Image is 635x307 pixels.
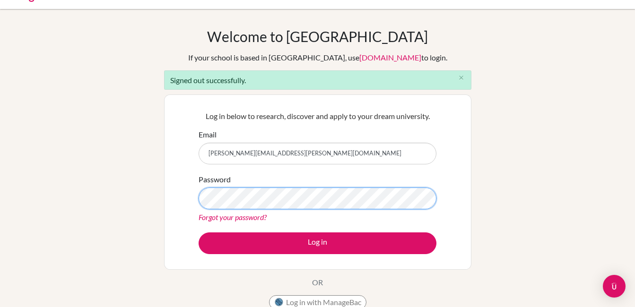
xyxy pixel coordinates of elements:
label: Password [199,174,231,185]
button: Close [452,71,471,85]
div: Signed out successfully. [164,70,471,90]
p: Log in below to research, discover and apply to your dream university. [199,111,436,122]
label: Email [199,129,217,140]
div: If your school is based in [GEOGRAPHIC_DATA], use to login. [188,52,447,63]
p: OR [312,277,323,288]
h1: Welcome to [GEOGRAPHIC_DATA] [207,28,428,45]
div: Open Intercom Messenger [603,275,626,298]
a: Forgot your password? [199,213,267,222]
a: [DOMAIN_NAME] [359,53,421,62]
i: close [458,74,465,81]
button: Log in [199,232,436,254]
